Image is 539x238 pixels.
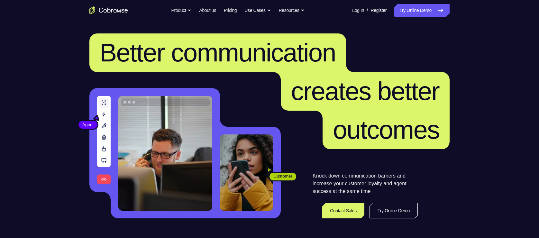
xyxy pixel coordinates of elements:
[220,134,273,211] img: A customer holding their phone
[171,4,192,17] button: Product
[291,77,439,105] span: creates better
[313,172,418,195] p: Knock down communication barriers and increase your customer loyalty and agent success at the sam...
[370,203,418,218] a: Try Online Demo
[394,4,450,17] a: Try Online Demo
[322,203,364,218] a: Contact Sales
[100,38,336,67] span: Better communication
[224,4,237,17] a: Pricing
[333,115,439,144] span: outcomes
[118,96,212,211] img: A customer support agent talking on the phone
[89,6,128,14] a: Go to the home page
[199,4,216,17] a: About us
[352,4,364,17] a: Log In
[279,4,305,17] button: Resources
[367,6,368,14] span: /
[371,4,387,17] a: Register
[244,4,271,17] button: Use Cases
